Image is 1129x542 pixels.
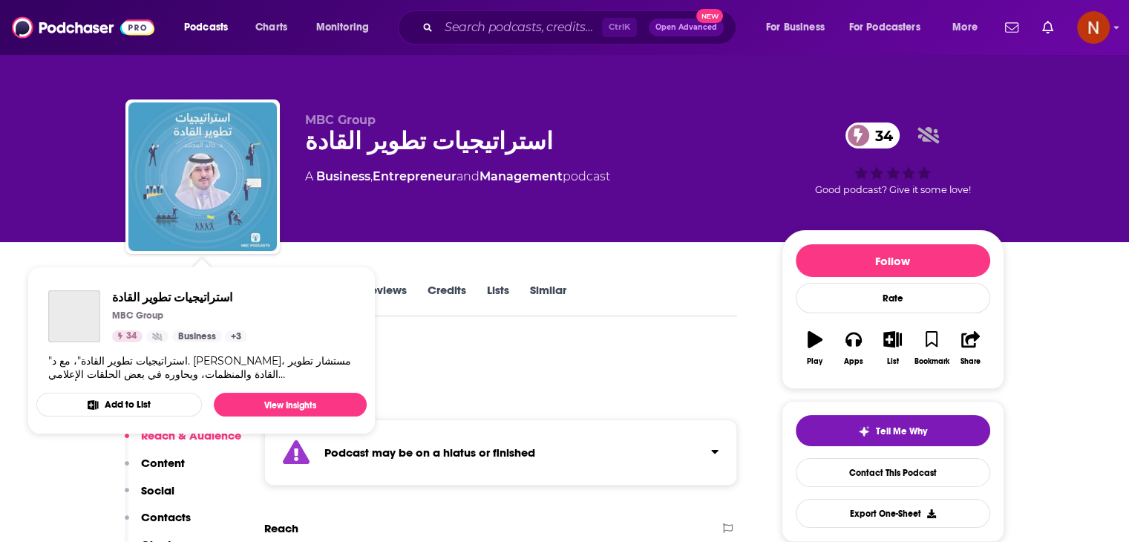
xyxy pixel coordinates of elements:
div: Share [961,357,981,366]
span: , [370,169,373,183]
img: tell me why sparkle [858,425,870,437]
span: 34 [126,329,137,344]
span: Ctrl K [602,18,637,37]
span: MBC Group [305,113,376,127]
div: 34Good podcast? Give it some love! [782,113,1004,205]
p: Social [141,483,174,497]
h2: Reach [264,521,298,535]
a: Contact This Podcast [796,458,990,487]
a: Show notifications dropdown [1036,15,1059,40]
div: Apps [844,357,863,366]
div: Search podcasts, credits, & more... [412,10,750,45]
button: open menu [840,16,942,39]
span: More [952,17,978,38]
div: Bookmark [914,357,949,366]
div: "استراتيجيات تطوير القادة"، مع د. [PERSON_NAME]، مستشار تطوير القادة والمنظمات، ويحاوره في بعض ال... [48,354,355,381]
span: and [456,169,480,183]
p: MBC Group [112,310,163,321]
button: Social [125,483,174,511]
a: 34 [112,330,143,342]
a: Entrepreneur [373,169,456,183]
a: Show notifications dropdown [999,15,1024,40]
img: Podchaser - Follow, Share and Rate Podcasts [12,13,154,42]
div: Rate [796,283,990,313]
span: For Podcasters [849,17,920,38]
a: Business [172,330,222,342]
div: List [887,357,899,366]
span: Open Advanced [655,24,717,31]
button: tell me why sparkleTell Me Why [796,415,990,446]
div: Play [807,357,822,366]
a: Lists [487,283,509,317]
span: Charts [255,17,287,38]
button: Play [796,321,834,375]
strong: Podcast may be on a hiatus or finished [324,445,535,460]
button: Share [951,321,989,375]
button: Add to List [36,393,202,417]
span: Tell Me Why [876,425,927,437]
p: Contacts [141,510,191,524]
span: For Business [766,17,825,38]
span: Podcasts [184,17,228,38]
a: View Insights [214,393,367,417]
a: استراتيجيات تطوير القادة [48,290,100,342]
p: Content [141,456,185,470]
button: Show profile menu [1077,11,1110,44]
a: Reviews [364,283,407,317]
a: Similar [530,283,566,317]
a: Credits [428,283,466,317]
button: Export One-Sheet [796,499,990,528]
span: 34 [860,123,900,148]
button: open menu [174,16,247,39]
button: Follow [796,244,990,277]
a: Charts [246,16,296,39]
button: open menu [306,16,388,39]
span: New [696,9,723,23]
img: استراتيجيات تطوير القادة [128,102,277,251]
button: Bookmark [912,321,951,375]
a: استراتيجيات تطوير القادة [112,290,247,304]
button: Apps [834,321,873,375]
span: Monitoring [316,17,369,38]
a: Business [316,169,370,183]
a: Management [480,169,563,183]
a: +3 [225,330,247,342]
a: 34 [845,123,900,148]
button: Contacts [125,510,191,538]
input: Search podcasts, credits, & more... [439,16,602,39]
div: A podcast [305,168,610,186]
button: Open AdvancedNew [649,19,724,36]
span: Logged in as AdelNBM [1077,11,1110,44]
button: open menu [756,16,843,39]
span: Good podcast? Give it some love! [815,184,971,195]
button: Content [125,456,185,483]
section: Click to expand status details [264,419,738,486]
button: List [873,321,912,375]
button: open menu [942,16,996,39]
img: User Profile [1077,11,1110,44]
